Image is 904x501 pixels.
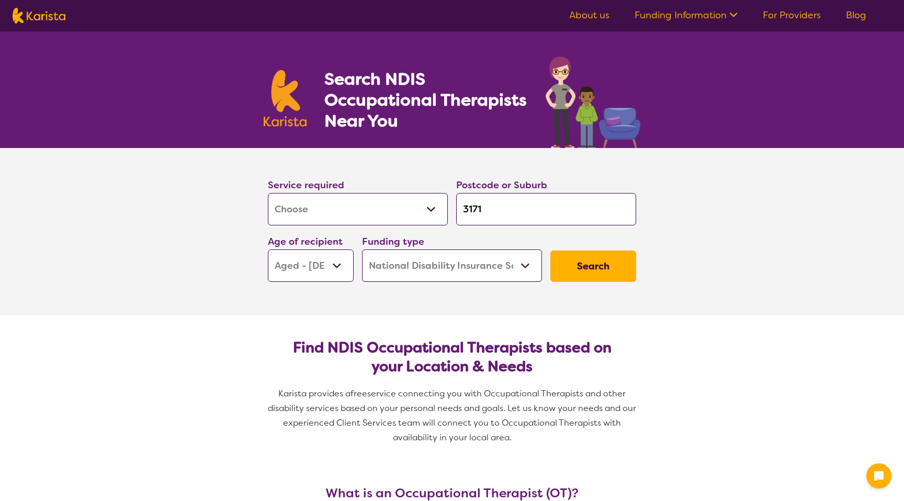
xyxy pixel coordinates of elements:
a: For Providers [763,9,821,21]
button: Search [550,251,636,282]
a: Blog [846,9,866,21]
h3: What is an Occupational Therapist (OT)? [264,486,640,500]
h1: Search NDIS Occupational Therapists Near You [324,69,528,131]
label: Postcode or Suburb [456,179,547,191]
label: Service required [268,179,344,191]
img: Karista logo [264,70,307,127]
input: Type [456,193,636,225]
label: Funding type [362,235,424,248]
img: occupational-therapy [546,56,640,148]
h2: Find NDIS Occupational Therapists based on your Location & Needs [276,338,628,376]
span: service connecting you with Occupational Therapists and other disability services based on your p... [268,388,638,443]
span: free [351,388,367,399]
img: Karista logo [13,8,65,24]
span: Karista provides a [278,388,351,399]
a: About us [569,9,609,21]
a: Funding Information [635,9,738,21]
label: Age of recipient [268,235,343,248]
